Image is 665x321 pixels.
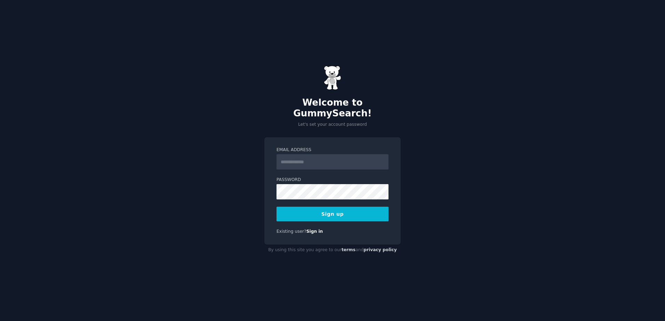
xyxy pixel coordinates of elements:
p: Let's set your account password [264,122,401,128]
label: Password [277,177,388,183]
span: Existing user? [277,229,306,234]
a: terms [342,247,355,252]
div: By using this site you agree to our and [264,245,401,256]
img: Gummy Bear [324,66,341,90]
h2: Welcome to GummySearch! [264,97,401,119]
button: Sign up [277,207,388,221]
a: Sign in [306,229,323,234]
label: Email Address [277,147,388,153]
a: privacy policy [363,247,397,252]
